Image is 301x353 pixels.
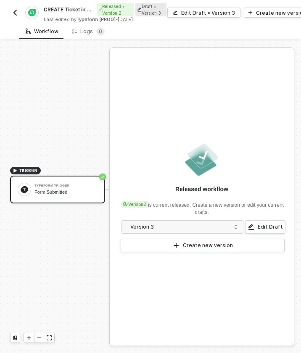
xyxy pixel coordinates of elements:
button: Create new version [121,239,285,252]
div: Edit Draft [258,224,283,230]
span: icon-play [248,10,253,15]
span: icon-play [173,242,180,249]
span: TRIGGER [19,167,37,174]
div: Released • Version 2 [97,3,134,16]
div: Form Submitted [34,190,98,195]
span: icon-edit [173,10,178,15]
span: icon-play [26,335,32,340]
img: back [12,9,18,16]
div: Logs [72,27,105,36]
img: released.png [183,141,220,178]
span: Typeform [PROD] [77,16,116,22]
div: Typeform Trigger [34,184,98,187]
span: icon-success-page [99,174,106,180]
img: integration-icon [28,9,35,16]
span: CREATE Ticket in Freshdesk [44,6,94,13]
div: Released workflow [175,185,228,193]
span: icon-expand [47,335,52,340]
div: Edit Draft • Version 3 [181,9,235,16]
div: Version 3 [130,222,229,232]
div: Draft • Version 3 [135,3,166,16]
button: Edit Draft [245,220,285,234]
div: Create new version [183,242,233,249]
button: back [10,8,20,18]
div: is current released. Create a new version or edit your current drafts. [120,197,284,216]
button: Edit Draft • Version 3 [167,8,240,18]
span: icon-play [13,168,18,173]
span: icon-edit [137,7,142,12]
img: icon [21,186,28,193]
span: icon-versioning [123,202,128,207]
span: icon-edit [248,224,254,230]
sup: 0 [96,27,105,36]
div: Workflow [26,28,58,35]
div: Last edited by - [DATE] [44,16,166,23]
div: Version 2 [121,201,148,208]
span: icon-minus [37,335,42,340]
